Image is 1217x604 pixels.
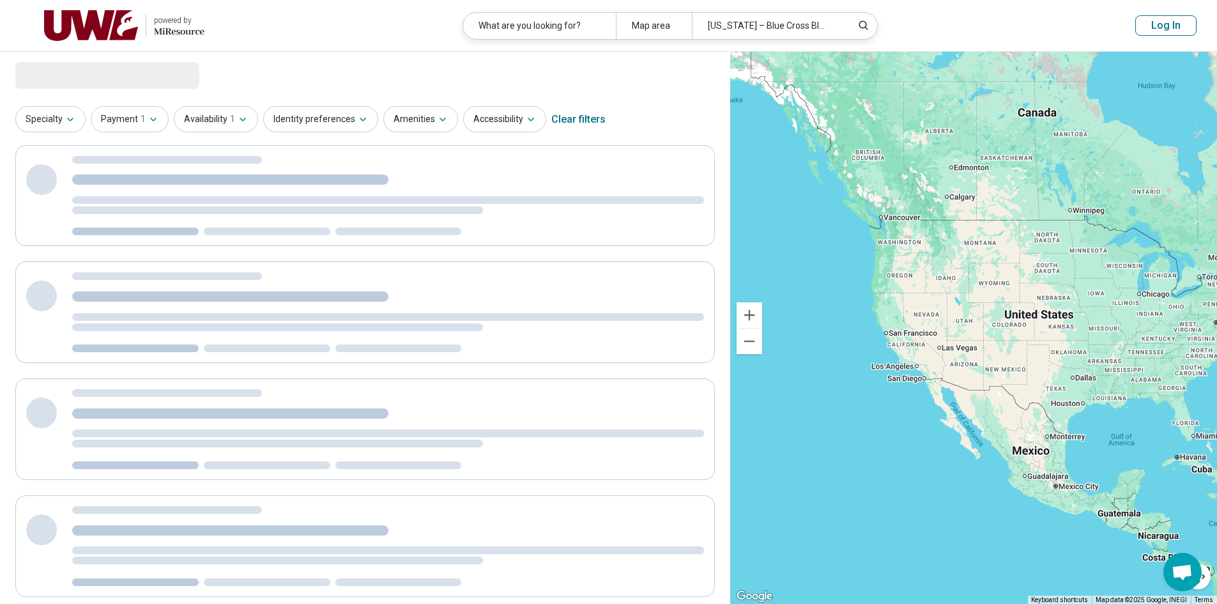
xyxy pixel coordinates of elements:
button: Zoom out [737,329,762,354]
div: Open chat [1163,553,1202,591]
button: Log In [1135,15,1197,36]
div: [US_STATE] – Blue Cross Blue Shield [692,13,845,39]
span: 1 [230,112,235,126]
div: powered by [154,15,204,26]
button: Amenities [383,106,458,132]
button: Specialty [15,106,86,132]
div: What are you looking for? [463,13,616,39]
div: Clear filters [551,104,606,135]
button: Payment1 [91,106,169,132]
span: Loading... [15,62,123,88]
img: UW-La Crosse [43,10,138,41]
a: Terms (opens in new tab) [1195,596,1213,603]
button: Identity preferences [263,106,378,132]
span: 1 [141,112,146,126]
button: Accessibility [463,106,546,132]
div: Map area [616,13,693,39]
button: Zoom in [737,302,762,328]
button: Availability1 [174,106,258,132]
a: UW-La Crossepowered by [20,10,204,41]
span: Map data ©2025 Google, INEGI [1096,596,1187,603]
